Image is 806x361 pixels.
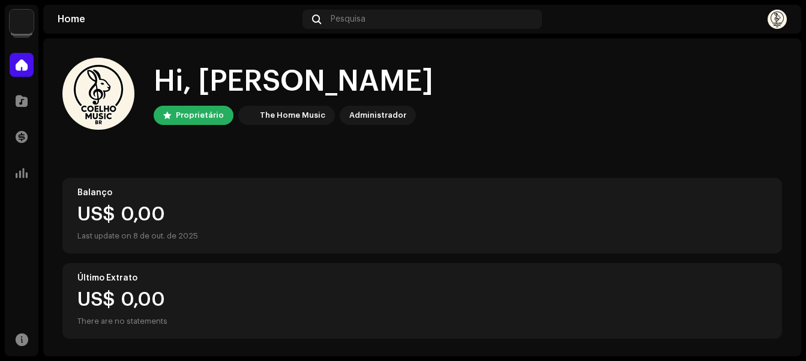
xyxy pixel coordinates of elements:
[260,108,325,123] div: The Home Music
[77,188,767,198] div: Balanço
[62,58,134,130] img: 9209a818-ae4a-4b6b-ac49-10dab2ebe703
[58,14,298,24] div: Home
[62,178,782,253] re-o-card-value: Balanço
[349,108,406,123] div: Administrador
[77,229,767,243] div: Last update on 8 de out. de 2025
[154,62,433,101] div: Hi, [PERSON_NAME]
[77,314,167,329] div: There are no statements
[176,108,224,123] div: Proprietário
[77,273,767,283] div: Último Extrato
[241,108,255,123] img: c86870aa-2232-4ba3-9b41-08f587110171
[331,14,365,24] span: Pesquisa
[768,10,787,29] img: 9209a818-ae4a-4b6b-ac49-10dab2ebe703
[10,10,34,34] img: c86870aa-2232-4ba3-9b41-08f587110171
[62,263,782,339] re-o-card-value: Último Extrato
